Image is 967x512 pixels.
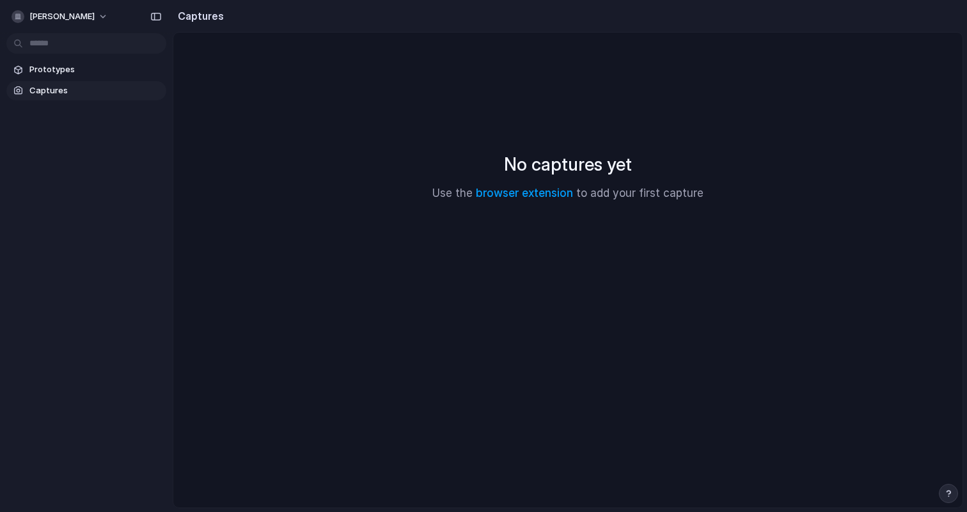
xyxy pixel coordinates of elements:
a: Captures [6,81,166,100]
h2: Captures [173,8,224,24]
h2: No captures yet [504,151,632,178]
span: [PERSON_NAME] [29,10,95,23]
button: [PERSON_NAME] [6,6,114,27]
p: Use the to add your first capture [432,185,704,202]
a: browser extension [476,187,573,199]
span: Prototypes [29,63,161,76]
a: Prototypes [6,60,166,79]
span: Captures [29,84,161,97]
